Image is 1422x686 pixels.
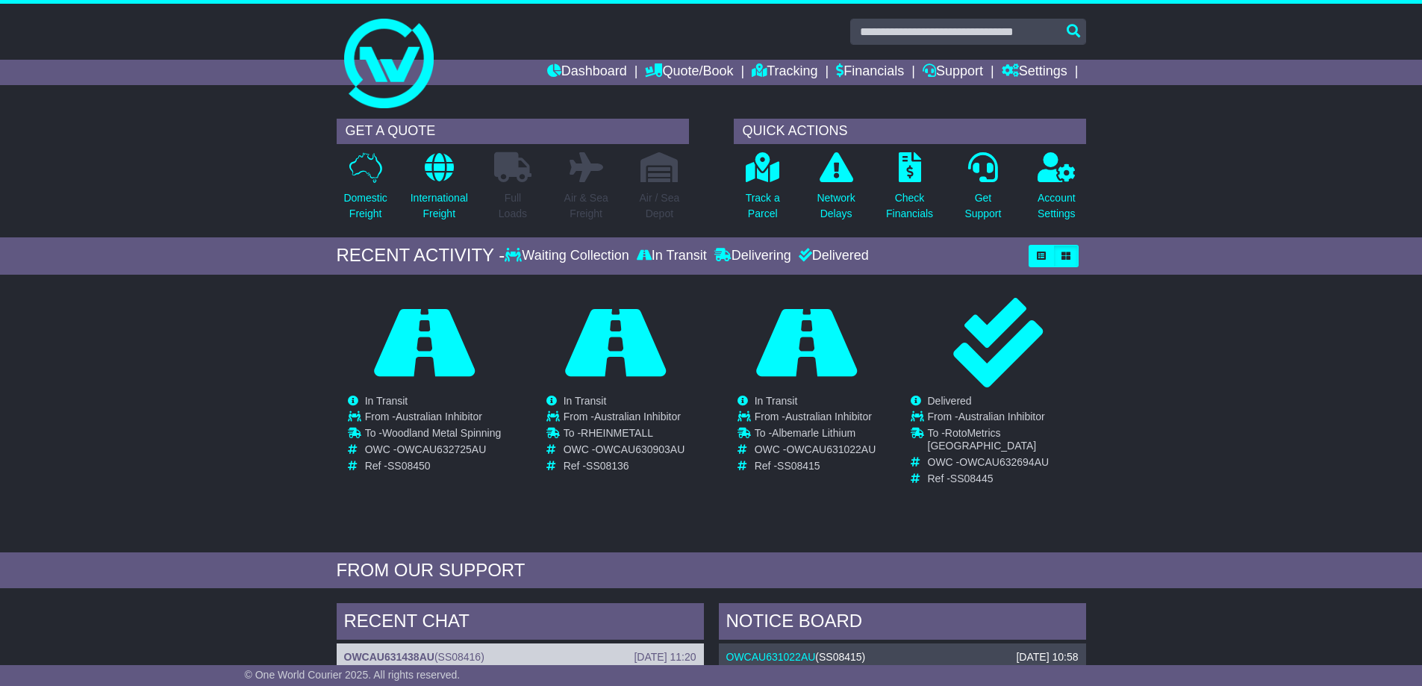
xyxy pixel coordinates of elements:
[586,460,629,472] span: SS08136
[958,411,1045,422] span: Australian Inhibitor
[365,443,502,460] td: OWC -
[564,190,608,222] p: Air & Sea Freight
[819,651,862,663] span: SS08415
[645,60,733,85] a: Quote/Book
[382,427,501,439] span: Woodland Metal Spinning
[387,460,431,472] span: SS08450
[928,395,972,407] span: Delivered
[719,603,1086,643] div: NOTICE BOARD
[745,152,781,230] a: Track aParcel
[564,427,685,443] td: To -
[343,190,387,222] p: Domestic Freight
[245,669,461,681] span: © One World Courier 2025. All rights reserved.
[752,60,817,85] a: Tracking
[564,443,685,460] td: OWC -
[410,152,469,230] a: InternationalFreight
[711,248,795,264] div: Delivering
[928,427,1037,452] span: RotoMetrics [GEOGRAPHIC_DATA]
[726,651,816,663] a: OWCAU631022AU
[816,152,855,230] a: NetworkDelays
[396,411,482,422] span: Australian Inhibitor
[964,152,1002,230] a: GetSupport
[959,456,1049,468] span: OWCAU632694AU
[1038,190,1076,222] p: Account Settings
[785,411,872,422] span: Australian Inhibitor
[365,395,408,407] span: In Transit
[755,443,876,460] td: OWC -
[343,152,387,230] a: DomesticFreight
[786,443,876,455] span: OWCAU631022AU
[411,190,468,222] p: International Freight
[634,651,696,664] div: [DATE] 11:20
[1016,651,1078,664] div: [DATE] 10:58
[928,411,1085,427] td: From -
[505,248,632,264] div: Waiting Collection
[964,190,1001,222] p: Get Support
[1002,60,1067,85] a: Settings
[365,427,502,443] td: To -
[928,456,1085,473] td: OWC -
[337,245,505,266] div: RECENT ACTIVITY -
[726,651,1079,664] div: ( )
[734,119,1086,144] div: QUICK ACTIONS
[337,560,1086,581] div: FROM OUR SUPPORT
[755,460,876,473] td: Ref -
[365,411,502,427] td: From -
[640,190,680,222] p: Air / Sea Depot
[885,152,934,230] a: CheckFinancials
[564,460,685,473] td: Ref -
[396,443,486,455] span: OWCAU632725AU
[755,427,876,443] td: To -
[923,60,983,85] a: Support
[595,443,685,455] span: OWCAU630903AU
[564,395,607,407] span: In Transit
[886,190,933,222] p: Check Financials
[337,119,689,144] div: GET A QUOTE
[494,190,531,222] p: Full Loads
[928,427,1085,456] td: To -
[438,651,481,663] span: SS08416
[547,60,627,85] a: Dashboard
[817,190,855,222] p: Network Delays
[594,411,681,422] span: Australian Inhibitor
[1037,152,1076,230] a: AccountSettings
[365,460,502,473] td: Ref -
[564,411,685,427] td: From -
[344,651,434,663] a: OWCAU631438AU
[581,427,653,439] span: RHEINMETALL
[746,190,780,222] p: Track a Parcel
[772,427,855,439] span: Albemarle Lithium
[755,395,798,407] span: In Transit
[344,651,696,664] div: ( )
[337,603,704,643] div: RECENT CHAT
[633,248,711,264] div: In Transit
[950,473,994,484] span: SS08445
[836,60,904,85] a: Financials
[795,248,869,264] div: Delivered
[755,411,876,427] td: From -
[777,460,820,472] span: SS08415
[928,473,1085,485] td: Ref -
